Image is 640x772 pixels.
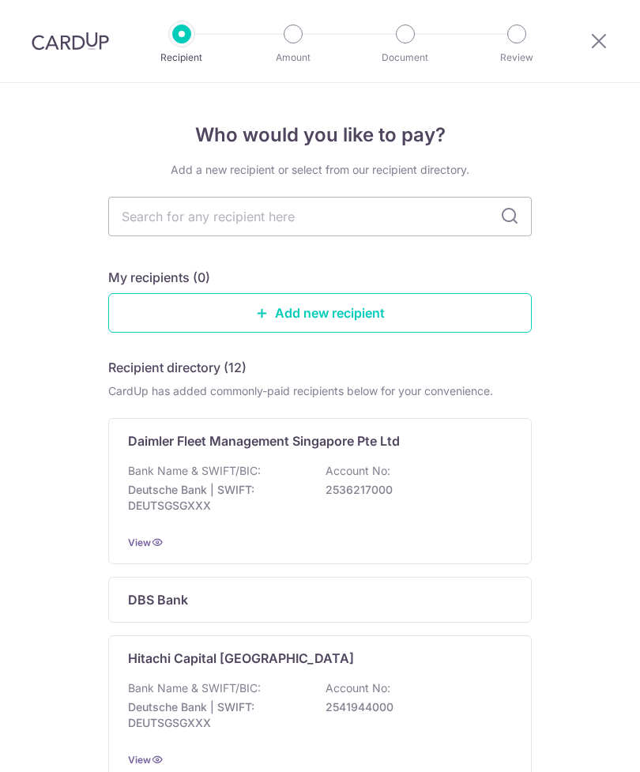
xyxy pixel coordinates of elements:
[326,482,503,498] p: 2536217000
[128,431,400,450] p: Daimler Fleet Management Singapore Pte Ltd
[137,50,226,66] p: Recipient
[361,50,450,66] p: Document
[326,699,503,715] p: 2541944000
[108,358,247,377] h5: Recipient directory (12)
[128,649,354,668] p: Hitachi Capital [GEOGRAPHIC_DATA]
[128,754,151,766] a: View
[249,50,337,66] p: Amount
[108,197,532,236] input: Search for any recipient here
[128,699,305,731] p: Deutsche Bank | SWIFT: DEUTSGSGXXX
[32,32,109,51] img: CardUp
[128,590,188,609] p: DBS Bank
[128,537,151,548] a: View
[326,463,390,479] p: Account No:
[128,463,261,479] p: Bank Name & SWIFT/BIC:
[108,268,210,287] h5: My recipients (0)
[108,162,532,178] div: Add a new recipient or select from our recipient directory.
[128,482,305,514] p: Deutsche Bank | SWIFT: DEUTSGSGXXX
[108,293,532,333] a: Add new recipient
[108,121,532,149] h4: Who would you like to pay?
[472,50,561,66] p: Review
[108,383,532,399] div: CardUp has added commonly-paid recipients below for your convenience.
[326,680,390,696] p: Account No:
[128,680,261,696] p: Bank Name & SWIFT/BIC:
